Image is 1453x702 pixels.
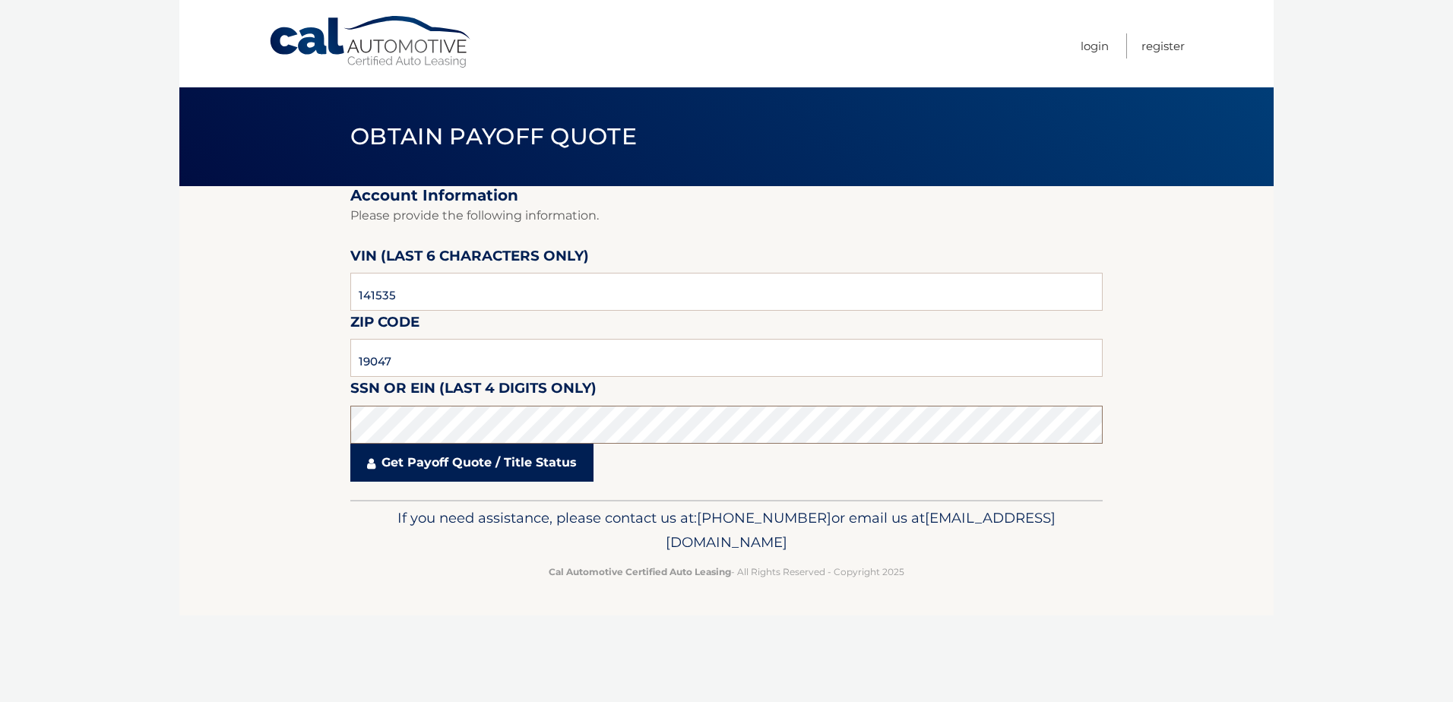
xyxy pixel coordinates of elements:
p: - All Rights Reserved - Copyright 2025 [360,564,1093,580]
h2: Account Information [350,186,1103,205]
span: Obtain Payoff Quote [350,122,637,150]
a: Cal Automotive [268,15,473,69]
label: VIN (last 6 characters only) [350,245,589,273]
a: Login [1081,33,1109,58]
strong: Cal Automotive Certified Auto Leasing [549,566,731,577]
p: If you need assistance, please contact us at: or email us at [360,506,1093,555]
label: SSN or EIN (last 4 digits only) [350,377,597,405]
p: Please provide the following information. [350,205,1103,226]
a: Register [1141,33,1185,58]
span: [PHONE_NUMBER] [697,509,831,526]
a: Get Payoff Quote / Title Status [350,444,594,482]
label: Zip Code [350,311,419,339]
